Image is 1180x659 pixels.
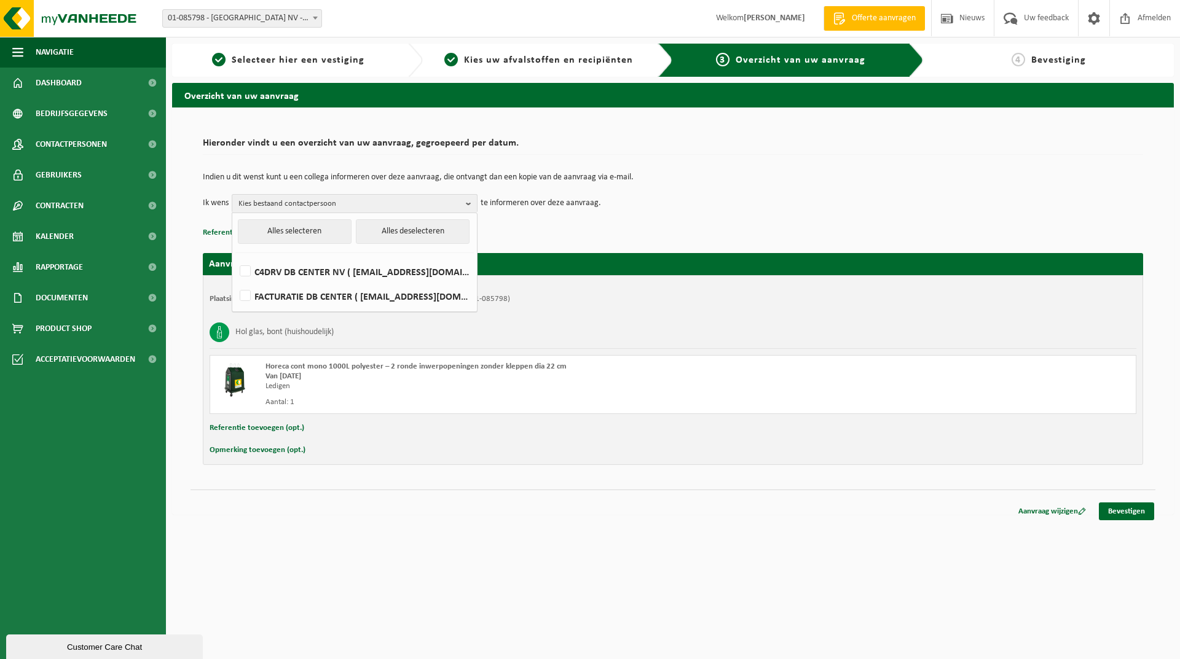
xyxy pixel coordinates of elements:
[481,194,601,213] p: te informeren over deze aanvraag.
[203,194,229,213] p: Ik wens
[36,37,74,68] span: Navigatie
[210,420,304,436] button: Referentie toevoegen (opt.)
[209,259,301,269] strong: Aanvraag voor [DATE]
[163,10,321,27] span: 01-085798 - DB CENTER NV - BEERNEM
[36,98,108,129] span: Bedrijfsgegevens
[238,195,461,213] span: Kies bestaand contactpersoon
[36,68,82,98] span: Dashboard
[237,287,471,305] label: FACTURATIE DB CENTER ( [EMAIL_ADDRESS][DOMAIN_NAME] )
[178,53,398,68] a: 1Selecteer hier een vestiging
[1031,55,1086,65] span: Bevestiging
[736,55,865,65] span: Overzicht van uw aanvraag
[356,219,470,244] button: Alles deselecteren
[1012,53,1025,66] span: 4
[216,362,253,399] img: CR-HR-1C-1000-PES-01.png
[429,53,649,68] a: 2Kies uw afvalstoffen en recipiënten
[36,313,92,344] span: Product Shop
[210,442,305,458] button: Opmerking toevoegen (opt.)
[265,397,722,407] div: Aantal: 1
[849,12,919,25] span: Offerte aanvragen
[464,55,633,65] span: Kies uw afvalstoffen en recipiënten
[210,295,263,303] strong: Plaatsingsadres:
[36,344,135,375] span: Acceptatievoorwaarden
[36,252,83,283] span: Rapportage
[232,55,364,65] span: Selecteer hier een vestiging
[265,381,722,391] div: Ledigen
[212,53,226,66] span: 1
[824,6,925,31] a: Offerte aanvragen
[237,262,471,281] label: C4DRV DB CENTER NV ( [EMAIL_ADDRESS][DOMAIN_NAME] )
[203,138,1143,155] h2: Hieronder vindt u een overzicht van uw aanvraag, gegroepeerd per datum.
[36,129,107,160] span: Contactpersonen
[232,194,478,213] button: Kies bestaand contactpersoon
[172,83,1174,107] h2: Overzicht van uw aanvraag
[265,362,567,370] span: Horeca cont mono 1000L polyester – 2 ronde inwerpopeningen zonder kleppen dia 22 cm
[36,221,74,252] span: Kalender
[744,14,805,23] strong: [PERSON_NAME]
[203,173,1143,182] p: Indien u dit wenst kunt u een collega informeren over deze aanvraag, die ontvangt dan een kopie v...
[265,372,301,380] strong: Van [DATE]
[1099,502,1154,520] a: Bevestigen
[6,632,205,659] iframe: chat widget
[36,190,84,221] span: Contracten
[162,9,322,28] span: 01-085798 - DB CENTER NV - BEERNEM
[235,322,334,342] h3: Hol glas, bont (huishoudelijk)
[36,283,88,313] span: Documenten
[36,160,82,190] span: Gebruikers
[203,225,297,241] button: Referentie toevoegen (opt.)
[444,53,458,66] span: 2
[238,219,352,244] button: Alles selecteren
[716,53,730,66] span: 3
[1009,502,1095,520] a: Aanvraag wijzigen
